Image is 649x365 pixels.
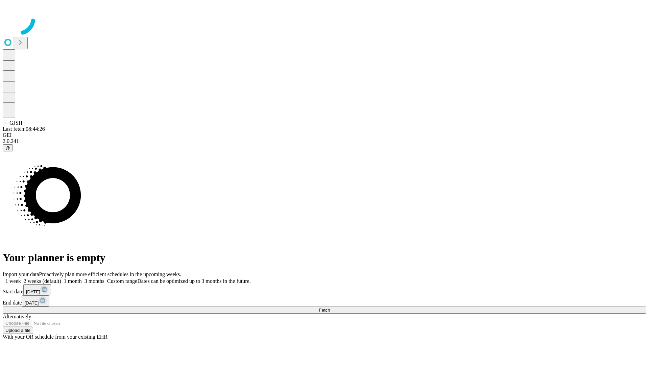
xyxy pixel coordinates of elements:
[22,295,49,307] button: [DATE]
[9,120,22,126] span: GJSH
[3,144,13,151] button: @
[24,300,39,306] span: [DATE]
[39,271,181,277] span: Proactively plan more efficient schedules in the upcoming weeks.
[3,132,646,138] div: GEI
[319,308,330,313] span: Fetch
[3,307,646,314] button: Fetch
[3,251,646,264] h1: Your planner is empty
[3,314,31,319] span: Alternatively
[3,138,646,144] div: 2.0.241
[3,295,646,307] div: End date
[3,271,39,277] span: Import your data
[3,284,646,295] div: Start date
[137,278,250,284] span: Dates can be optimized up to 3 months in the future.
[5,145,10,150] span: @
[5,278,21,284] span: 1 week
[85,278,104,284] span: 3 months
[3,126,45,132] span: Last fetch: 08:44:26
[3,334,107,340] span: With your OR schedule from your existing EHR
[23,284,51,295] button: [DATE]
[107,278,137,284] span: Custom range
[3,327,33,334] button: Upload a file
[26,289,40,294] span: [DATE]
[24,278,61,284] span: 2 weeks (default)
[64,278,82,284] span: 1 month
